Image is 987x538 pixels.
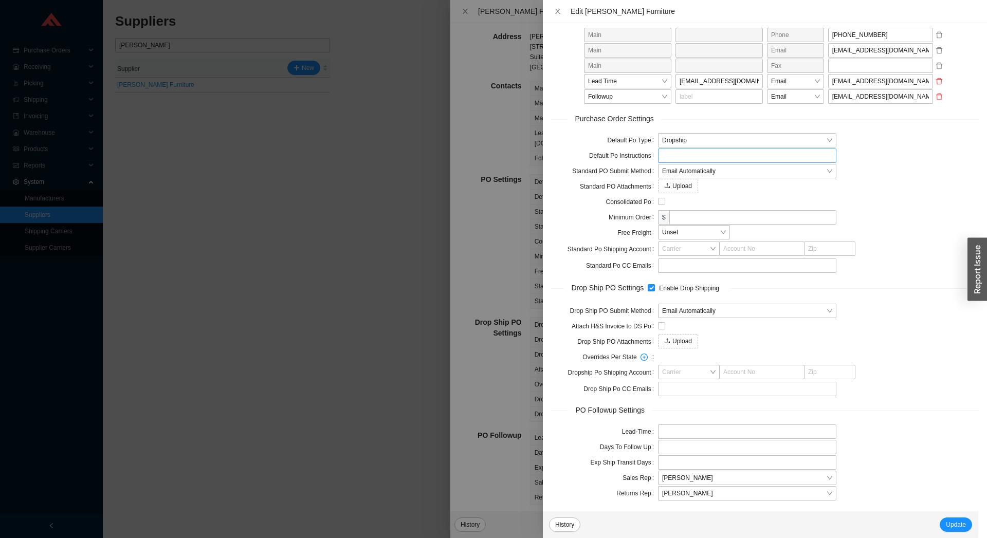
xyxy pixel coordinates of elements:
span: Enable Drop Shipping [655,283,723,293]
span: Followup [588,90,667,103]
label: Sales Rep [623,471,658,485]
span: Unset [662,226,726,239]
span: upload [664,338,670,345]
button: Overrides Per State [637,350,651,364]
span: Lead Time [588,75,667,88]
label: Drop Ship PO Attachments [577,335,658,349]
button: uploadUpload [658,179,698,193]
label: Days To Follow Up [600,440,658,454]
label: Attach H&S Invoice to DS Po [572,319,658,333]
span: upload [664,182,670,190]
span: plus-circle [637,354,651,361]
span: Lea Azerad [662,487,832,500]
button: delete [933,59,946,73]
label: Returns Rep [616,486,658,500]
button: uploadUpload [658,334,698,348]
span: Email [771,90,820,103]
span: History [555,520,574,530]
button: delete [933,28,946,42]
label: Standard Po CC Emails [586,258,658,273]
span: Layla Pincus [662,471,832,485]
span: Upload [672,181,692,191]
label: Minimum Order [609,210,658,225]
label: Default Po Instructions [589,149,658,163]
input: Zip [804,365,855,379]
button: delete [933,89,946,104]
span: delete [934,93,945,100]
span: Email [771,75,820,88]
span: Dropship [662,134,832,147]
span: PO Followup Settings [568,404,652,416]
input: contact [828,74,933,88]
label: Standard PO Submit Method [572,164,658,178]
span: Invoice Settings [569,509,634,521]
button: Update [940,517,972,532]
label: Exp Ship Transit Days [591,455,658,470]
label: Default Po Type [607,133,658,147]
label: Drop Ship Po CC Emails [583,382,658,396]
span: Overrides Per State [582,350,651,364]
label: Standard Po Shipping Account [568,242,658,256]
button: delete [933,43,946,58]
label: Dropship Po Shipping Account [568,365,658,380]
span: Purchase Order Settings [568,113,661,125]
span: Upload [672,336,692,346]
button: delete [933,74,946,88]
button: Close [551,7,564,15]
span: close [554,8,561,15]
div: Drop Ship PO Settings [571,281,723,295]
span: Email Automatically [662,304,832,318]
span: $ [658,210,669,225]
span: delete [934,78,945,85]
input: Zip [804,242,855,256]
label: Free Freight [617,226,658,240]
label: Standard PO Attachments [580,179,658,194]
label: Lead-Time [622,424,658,439]
input: label [675,74,763,88]
input: label [675,89,763,104]
input: Account No [719,242,805,256]
input: Account No [719,365,805,379]
span: Email Automatically [662,164,832,178]
button: History [549,517,580,532]
input: contact [828,89,933,104]
label: Drop Ship PO Submit Method [570,304,658,318]
span: Update [946,520,966,530]
label: Consolidated Po [606,195,658,209]
div: Edit [PERSON_NAME] Furniture [571,6,979,17]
